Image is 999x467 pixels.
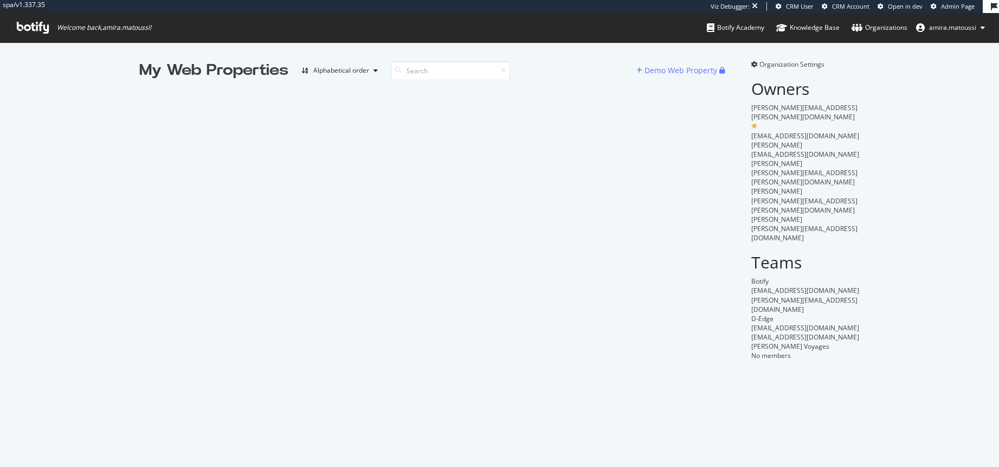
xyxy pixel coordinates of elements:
[888,2,923,10] span: Open in dev
[751,103,858,121] span: [PERSON_NAME][EMAIL_ADDRESS][PERSON_NAME][DOMAIN_NAME]
[751,131,859,150] span: [EMAIL_ADDRESS][DOMAIN_NAME][PERSON_NAME]
[751,80,860,98] h2: Owners
[57,23,151,32] span: Welcome back, amira.matoussi !
[776,13,840,42] a: Knowledge Base
[907,19,994,36] button: amira.matoussi
[751,253,860,271] h2: Teams
[391,61,510,80] input: Search
[751,196,858,224] span: [PERSON_NAME][EMAIL_ADDRESS][PERSON_NAME][DOMAIN_NAME][PERSON_NAME]
[751,342,860,351] div: [PERSON_NAME] Voyages
[822,2,869,11] a: CRM Account
[707,13,764,42] a: Botify Academy
[751,314,860,323] div: D-Edge
[711,2,750,11] div: Viz Debugger:
[751,286,859,295] span: [EMAIL_ADDRESS][DOMAIN_NAME]
[852,13,907,42] a: Organizations
[776,2,814,11] a: CRM User
[297,62,382,79] button: Alphabetical order
[636,62,719,79] button: Demo Web Property
[313,67,369,74] div: Alphabetical order
[751,351,860,360] div: No members
[751,323,859,332] span: [EMAIL_ADDRESS][DOMAIN_NAME]
[776,22,840,33] div: Knowledge Base
[931,2,975,11] a: Admin Page
[751,168,858,196] span: [PERSON_NAME][EMAIL_ADDRESS][PERSON_NAME][DOMAIN_NAME][PERSON_NAME]
[878,2,923,11] a: Open in dev
[751,277,860,286] div: Botify
[751,224,858,242] span: [PERSON_NAME][EMAIL_ADDRESS][DOMAIN_NAME]
[707,22,764,33] div: Botify Academy
[751,332,859,342] span: [EMAIL_ADDRESS][DOMAIN_NAME]
[852,22,907,33] div: Organizations
[832,2,869,10] span: CRM Account
[644,65,717,76] div: Demo Web Property
[941,2,975,10] span: Admin Page
[786,2,814,10] span: CRM User
[636,66,719,75] a: Demo Web Property
[759,60,824,69] span: Organization Settings
[751,296,858,314] span: [PERSON_NAME][EMAIL_ADDRESS][DOMAIN_NAME]
[929,23,976,32] span: amira.matoussi
[751,150,859,168] span: [EMAIL_ADDRESS][DOMAIN_NAME][PERSON_NAME]
[139,60,288,81] div: My Web Properties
